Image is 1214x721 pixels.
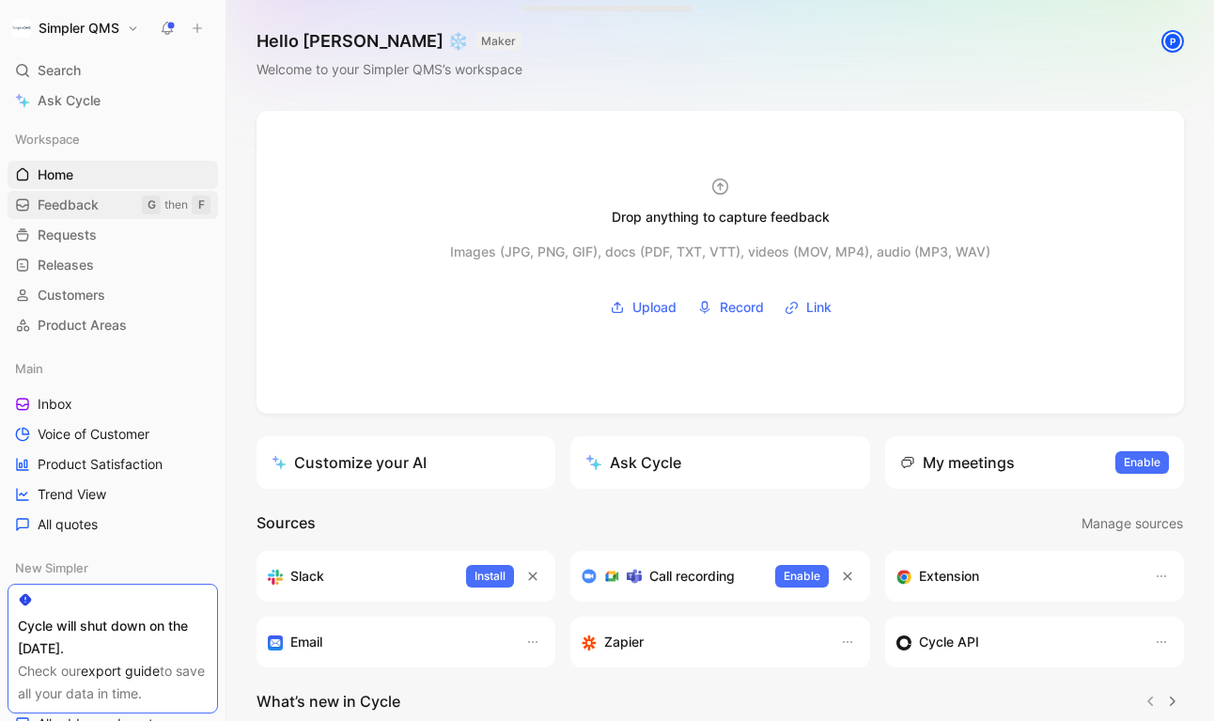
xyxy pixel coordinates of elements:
h3: Extension [919,565,979,588]
span: Link [806,296,832,319]
div: Customize your AI [272,451,427,474]
a: FeedbackGthenF [8,191,218,219]
h3: Zapier [604,631,644,653]
h1: Hello [PERSON_NAME] ❄️ [257,30,522,53]
a: All quotes [8,510,218,539]
span: Customers [38,286,105,305]
div: Welcome to your Simpler QMS’s workspace [257,58,522,81]
span: Voice of Customer [38,425,149,444]
h3: Call recording [649,565,735,588]
h3: Email [290,631,322,653]
span: Trend View [38,485,106,504]
div: My meetings [900,451,1015,474]
button: Enable [775,565,829,588]
a: Inbox [8,390,218,418]
h2: Sources [257,511,316,536]
div: Capture feedback from thousands of sources with Zapier (survey results, recordings, sheets, etc). [582,631,820,653]
span: Upload [632,296,677,319]
span: Feedback [38,196,99,214]
button: Simpler QMSSimpler QMS [8,15,144,41]
button: Record [691,293,770,321]
div: Search [8,56,218,85]
a: Customers [8,281,218,309]
button: Install [466,565,514,588]
div: Ask Cycle [585,451,681,474]
div: New Simpler [8,554,218,582]
span: New Simpler [15,558,88,577]
button: MAKER [475,32,521,51]
a: Product Satisfaction [8,450,218,478]
span: Inbox [38,395,72,414]
div: P [1163,32,1182,51]
a: Customize your AI [257,436,555,489]
a: Releases [8,251,218,279]
div: Forward emails to your feedback inbox [268,631,506,653]
button: Manage sources [1081,511,1184,536]
span: Main [15,359,43,378]
span: Install [475,567,506,586]
span: Manage sources [1082,512,1183,535]
button: Upload [603,293,683,321]
button: Enable [1115,451,1169,474]
span: Search [38,59,81,82]
div: Check our to save all your data in time. [18,660,208,705]
span: All quotes [38,515,98,534]
div: Sync customers & send feedback from custom sources. Get inspired by our favorite use case [896,631,1135,653]
a: Home [8,161,218,189]
span: Releases [38,256,94,274]
div: Capture feedback from anywhere on the web [896,565,1135,588]
span: Ask Cycle [38,89,101,112]
h2: What’s new in Cycle [257,690,400,713]
span: Enable [1124,453,1160,472]
span: Home [38,165,73,184]
div: F [192,196,210,214]
a: Product Areas [8,311,218,339]
div: G [142,196,161,214]
span: Workspace [15,130,80,149]
h1: Simpler QMS [39,20,119,37]
a: Requests [8,221,218,249]
a: export guide [81,663,160,679]
a: Ask Cycle [8,86,218,115]
h3: Cycle API [919,631,979,653]
a: Voice of Customer [8,420,218,448]
div: Sync your customers, send feedback and get updates in Slack [268,565,451,588]
div: Images (JPG, PNG, GIF), docs (PDF, TXT, VTT), videos (MOV, MP4), audio (MP3, WAV) [450,241,990,263]
div: Record & transcribe meetings from Zoom, Meet & Teams. [582,565,759,588]
h3: Slack [290,565,324,588]
span: Product Areas [38,316,127,335]
span: Enable [784,567,820,586]
div: Workspace [8,125,218,153]
div: then [164,196,188,214]
span: Product Satisfaction [38,455,163,474]
div: MainInboxVoice of CustomerProduct SatisfactionTrend ViewAll quotes [8,354,218,539]
div: Cycle will shut down on the [DATE]. [18,615,208,660]
span: Record [720,296,764,319]
img: Simpler QMS [12,19,31,38]
button: Link [778,293,838,321]
a: Trend View [8,480,218,509]
span: Requests [38,226,97,244]
div: Main [8,354,218,383]
div: Drop anything to capture feedback [612,206,830,228]
button: Ask Cycle [570,436,869,489]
